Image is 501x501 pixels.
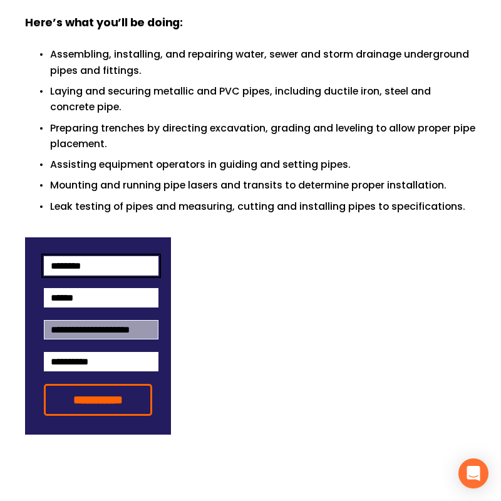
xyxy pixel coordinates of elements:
[50,46,476,78] p: Assembling, installing, and repairing water, sewer and storm drainage underground pipes and fitti...
[50,199,476,214] p: Leak testing of pipes and measuring, cutting and installing pipes to specifications.
[50,177,476,193] p: Mounting and running pipe lasers and transits to determine proper installation.
[25,14,183,33] strong: Here’s what you’ll be doing:
[50,157,476,172] p: Assisting equipment operators in guiding and setting pipes.
[50,83,476,115] p: Laying and securing metallic and PVC pipes, including ductile iron, steel and concrete pipe.
[458,458,488,488] div: Open Intercom Messenger
[50,120,476,152] p: Preparing trenches by directing excavation, grading and leveling to allow proper pipe placement.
